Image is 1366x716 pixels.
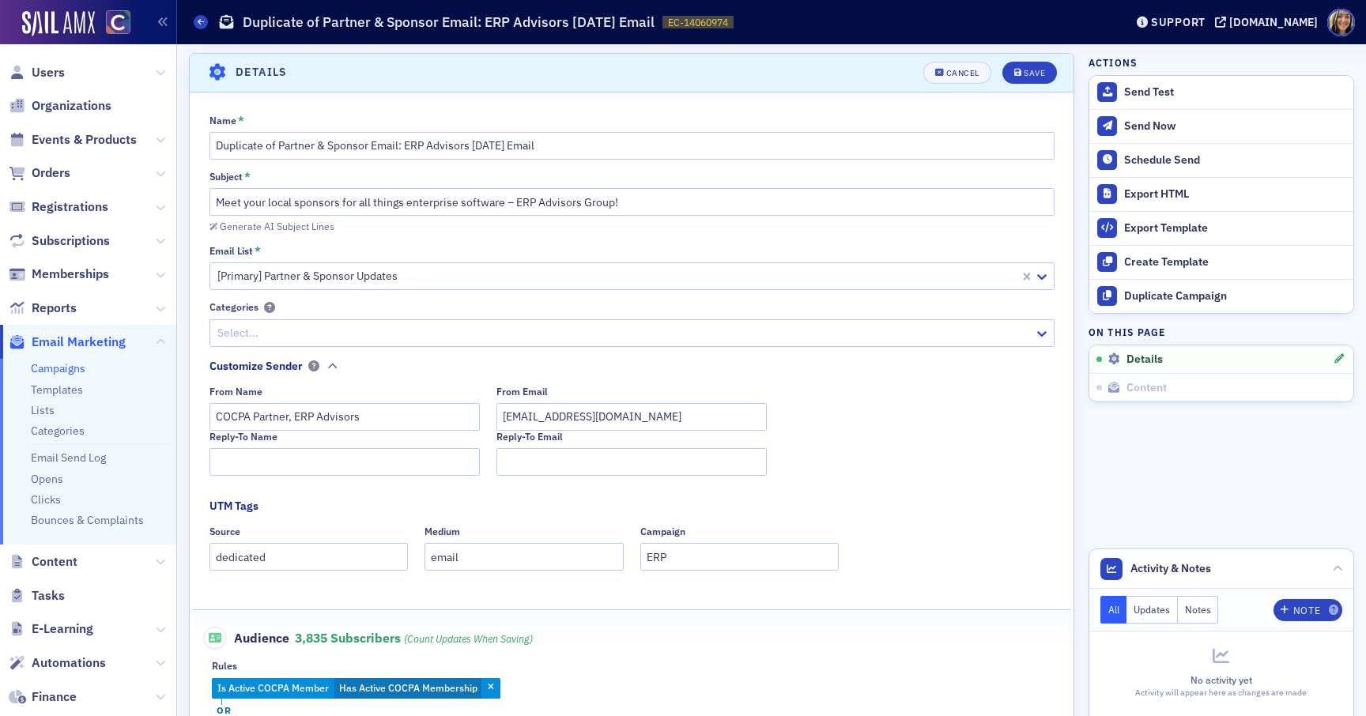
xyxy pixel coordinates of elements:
a: Reports [9,300,77,317]
a: Email Marketing [9,334,126,351]
button: Cancel [923,62,991,84]
img: SailAMX [22,11,95,36]
a: Content [9,553,77,571]
a: Events & Products [9,131,137,149]
button: [DOMAIN_NAME] [1215,17,1323,28]
abbr: This field is required [244,171,251,182]
div: Export Template [1124,221,1345,236]
a: Opens [31,472,63,486]
div: [DOMAIN_NAME] [1229,15,1318,29]
span: Content [32,553,77,571]
span: Subscriptions [32,232,110,250]
button: Schedule Send [1089,143,1353,177]
span: Finance [32,688,77,706]
a: Lists [31,403,55,417]
a: Create Template [1089,245,1353,279]
span: Events & Products [32,131,137,149]
span: Registrations [32,198,108,216]
div: Generate AI Subject Lines [220,222,334,231]
span: Has Active COCPA Membership [339,681,477,694]
button: All [1100,596,1127,624]
span: Content [1126,381,1167,395]
div: No activity yet [1100,673,1342,687]
span: Organizations [32,97,111,115]
div: UTM Tags [209,498,258,514]
button: Updates [1126,596,1178,624]
div: Reply-To Name [209,431,277,443]
button: Save [1002,62,1057,84]
div: Rules [212,660,237,672]
div: Send Test [1124,85,1345,100]
abbr: This field is required [238,115,244,126]
h4: Actions [1089,55,1138,70]
a: Automations [9,654,106,672]
a: Tasks [9,587,65,605]
div: Reply-To Email [496,431,563,443]
span: Reports [32,300,77,317]
div: Campaign [640,526,685,537]
a: Memberships [9,266,109,283]
a: Orders [9,164,70,182]
h4: Details [236,64,288,81]
span: Is Active COCPA Member [217,681,329,694]
img: SailAMX [106,10,130,35]
a: Categories [31,424,85,438]
div: From Name [209,386,262,398]
div: Medium [425,526,460,537]
a: Campaigns [31,361,85,375]
a: Subscriptions [9,232,110,250]
a: Clicks [31,492,61,507]
button: Send Test [1089,76,1353,109]
div: From Email [496,386,548,398]
a: Email Send Log [31,450,106,465]
div: Save [1024,69,1045,77]
span: Memberships [32,266,109,283]
div: Schedule Send [1124,153,1345,168]
div: Subject [209,171,243,183]
span: Email Marketing [32,334,126,351]
div: Name [209,115,236,126]
div: Source [209,526,240,537]
i: (count updates when saving) [404,632,533,645]
span: Activity & Notes [1130,560,1211,577]
div: Send Now [1124,119,1345,134]
a: Export HTML [1089,177,1353,211]
a: Finance [9,688,77,706]
button: Send Now [1089,109,1353,143]
span: 3,835 Subscribers [295,630,533,646]
span: Details [1126,352,1163,367]
span: Audience [204,627,290,649]
button: Note [1274,599,1342,621]
span: Users [32,64,65,81]
div: Cancel [946,69,979,77]
span: Tasks [32,587,65,605]
div: Support [1151,15,1206,29]
span: EC-14060974 [668,16,728,29]
div: Note [1293,606,1320,615]
abbr: This field is required [255,245,261,256]
div: Email List [209,245,253,257]
div: Customize Sender [209,358,303,375]
a: Organizations [9,97,111,115]
button: Duplicate Campaign [1089,279,1353,313]
span: E-Learning [32,620,93,638]
div: Create Template [1124,255,1345,269]
a: View Homepage [95,10,130,37]
a: Registrations [9,198,108,216]
button: Notes [1178,596,1219,624]
h4: On this page [1089,325,1354,339]
a: Templates [31,382,83,397]
span: Profile [1327,9,1355,36]
div: Categories [209,301,258,313]
div: Duplicate Campaign [1124,289,1345,303]
button: Generate AI Subject Lines [209,218,334,232]
div: Has Active COCPA Membership [212,678,500,699]
div: Export HTML [1124,187,1345,202]
div: Activity will appear here as changes are made [1100,687,1342,699]
span: Automations [32,654,106,672]
h1: Duplicate of Partner & Sponsor Email: ERP Advisors [DATE] Email [243,13,655,32]
a: Bounces & Complaints [31,513,144,527]
a: E-Learning [9,620,93,638]
span: Orders [32,164,70,182]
